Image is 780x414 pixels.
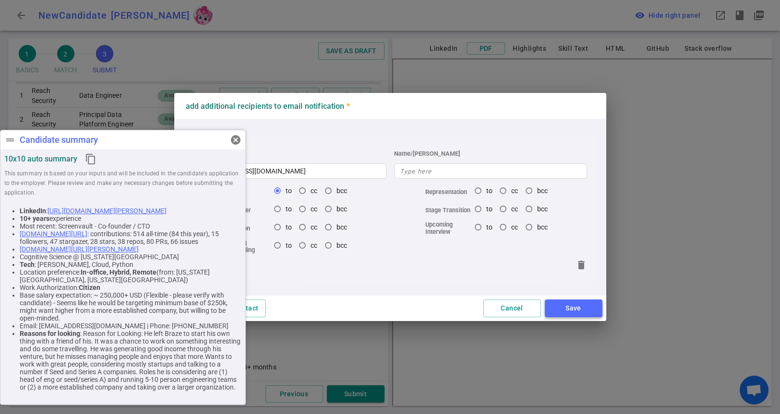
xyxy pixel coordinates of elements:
[311,241,317,249] span: cc
[511,223,518,231] span: cc
[286,205,292,213] span: to
[311,205,317,213] span: cc
[186,102,350,111] strong: Add additional recipients to email notification
[311,187,317,195] span: cc
[486,223,492,231] span: to
[311,223,317,231] span: cc
[193,163,386,179] input: Type here
[511,205,518,213] span: cc
[425,221,471,235] h3: Upcoming interview
[545,299,602,317] button: Save
[336,223,347,231] span: bcc
[394,163,587,179] input: Type here
[537,223,548,231] span: bcc
[572,255,591,275] button: Remove contact
[486,205,492,213] span: to
[286,187,292,195] span: to
[483,299,541,317] button: Cancel
[336,205,347,213] span: bcc
[225,239,271,253] h3: Pending scheduling
[425,207,471,214] h3: Stage Transition
[576,259,587,271] i: delete
[537,187,548,195] span: bcc
[336,187,347,195] span: bcc
[336,241,347,249] span: bcc
[286,241,292,249] span: to
[425,188,471,195] h3: Representation
[225,188,271,195] h3: All
[394,150,587,157] h3: Name/[PERSON_NAME]
[286,223,292,231] span: to
[225,207,271,214] h3: Reminder
[537,205,548,213] span: bcc
[225,225,271,232] h3: Rejection
[486,187,492,195] span: to
[511,187,518,195] span: cc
